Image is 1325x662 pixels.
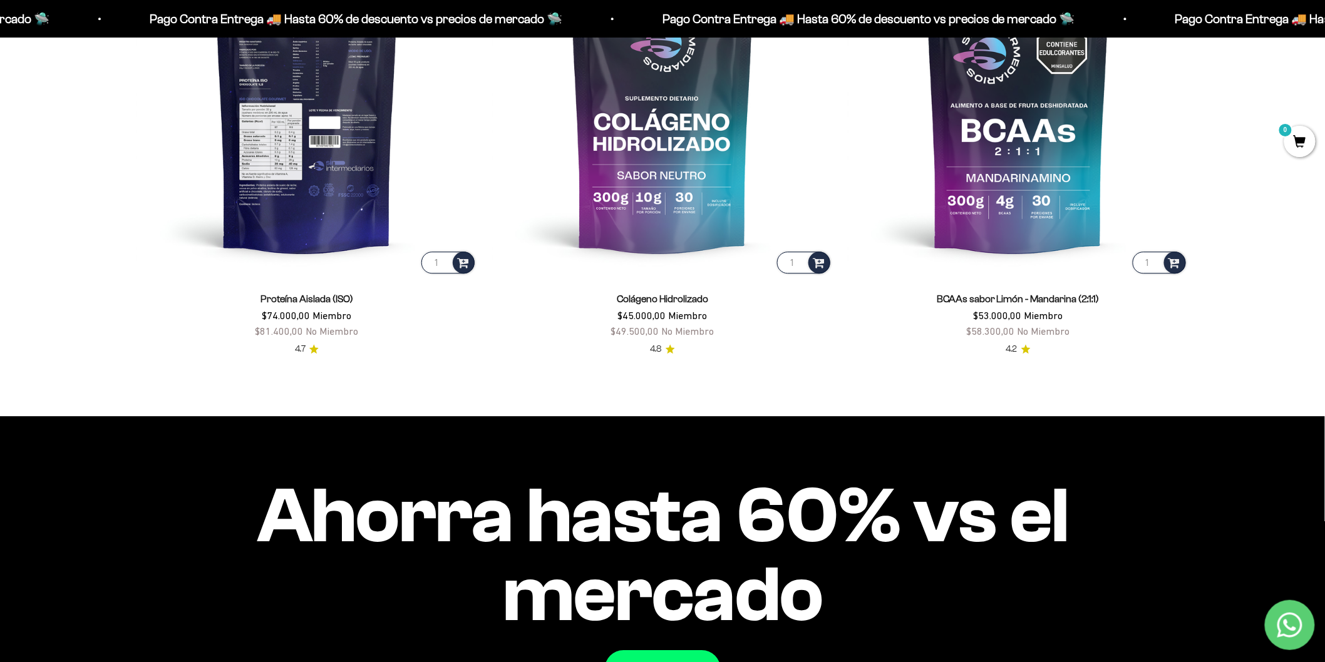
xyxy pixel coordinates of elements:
[262,310,311,321] span: $74.000,00
[141,9,554,29] p: Pago Contra Entrega 🚚 Hasta 60% de descuento vs precios de mercado 🛸
[617,293,708,304] a: Colágeno Hidrolizado
[651,342,662,356] span: 4.8
[1278,123,1293,138] mark: 0
[1006,342,1031,356] a: 4.24.2 de 5.0 estrellas
[1284,136,1316,150] a: 0
[974,310,1022,321] span: $53.000,00
[313,310,352,321] span: Miembro
[618,310,666,321] span: $45.000,00
[662,325,714,337] span: No Miembro
[967,325,1015,337] span: $58.300,00
[937,293,1100,304] a: BCAAs sabor Limón - Mandarina (2:1:1)
[654,9,1066,29] p: Pago Contra Entrega 🚚 Hasta 60% de descuento vs precios de mercado 🛸
[651,342,675,356] a: 4.84.8 de 5.0 estrellas
[295,342,306,356] span: 4.7
[295,342,319,356] a: 4.74.7 de 5.0 estrellas
[669,310,708,321] span: Miembro
[1006,342,1018,356] span: 4.2
[611,325,659,337] span: $49.500,00
[260,293,353,304] a: Proteína Aislada (ISO)
[306,325,359,337] span: No Miembro
[1018,325,1070,337] span: No Miembro
[1024,310,1063,321] span: Miembro
[255,325,304,337] span: $81.400,00
[137,476,1188,634] impact-text: Ahorra hasta 60% vs el mercado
